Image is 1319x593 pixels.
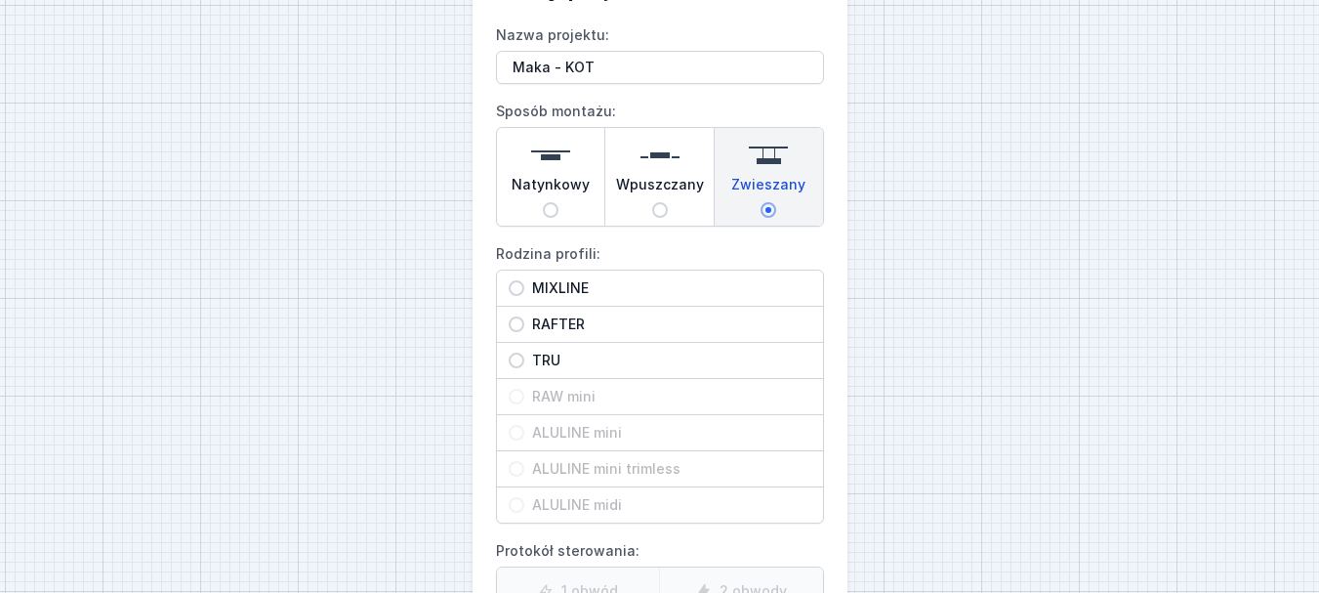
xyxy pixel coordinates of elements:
span: Zwieszany [731,175,805,202]
img: surface.svg [531,136,570,175]
input: TRU [509,353,524,368]
input: RAFTER [509,317,524,332]
label: Nazwa projektu: [496,20,824,84]
input: MIXLINE [509,280,524,296]
span: MIXLINE [524,278,811,298]
img: recessed.svg [640,136,680,175]
span: Wpuszczany [616,175,704,202]
input: Nazwa projektu: [496,51,824,84]
input: Zwieszany [761,202,776,218]
span: TRU [524,351,811,370]
input: Natynkowy [543,202,558,218]
input: Wpuszczany [652,202,668,218]
label: Sposób montażu: [496,96,824,227]
span: RAFTER [524,315,811,334]
label: Rodzina profili: [496,238,824,524]
span: Natynkowy [512,175,590,202]
img: suspended.svg [749,136,788,175]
